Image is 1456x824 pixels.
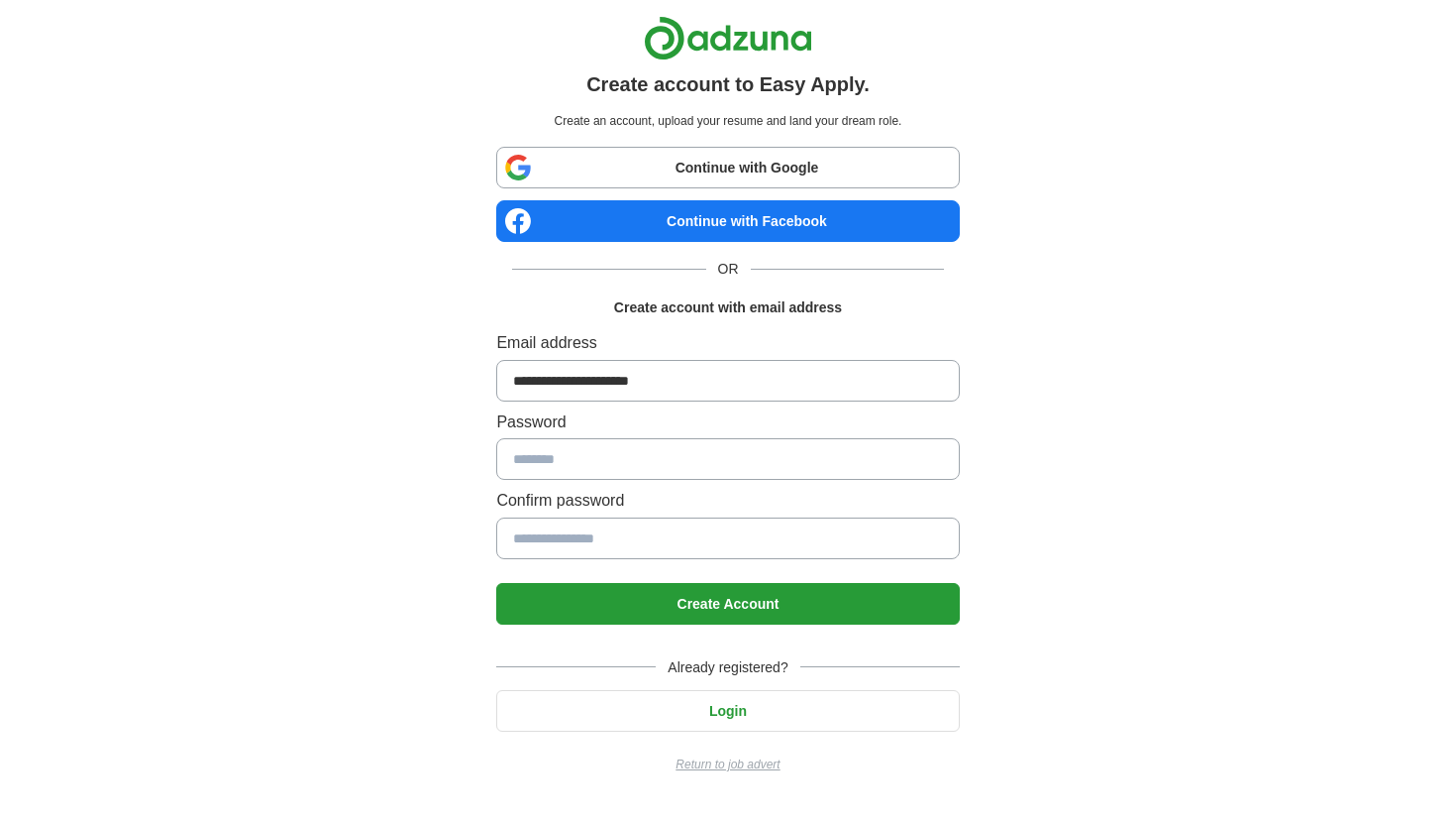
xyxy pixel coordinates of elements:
button: Create Account [496,583,959,625]
span: OR [706,258,751,280]
a: Continue with Google [496,147,959,188]
label: Email address [496,330,959,356]
button: Login [496,690,959,732]
h1: Create account with email address [614,296,842,318]
a: Continue with Facebook [496,200,959,242]
img: Adzuna logo [644,16,812,60]
span: Already registered? [656,656,799,678]
label: Confirm password [496,488,959,514]
h1: Create account to Easy Apply. [586,68,870,100]
label: Password [496,410,959,435]
p: Create an account, upload your resume and land your dream role. [500,112,955,131]
a: Return to job advert [496,756,959,774]
a: Login [496,703,959,719]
